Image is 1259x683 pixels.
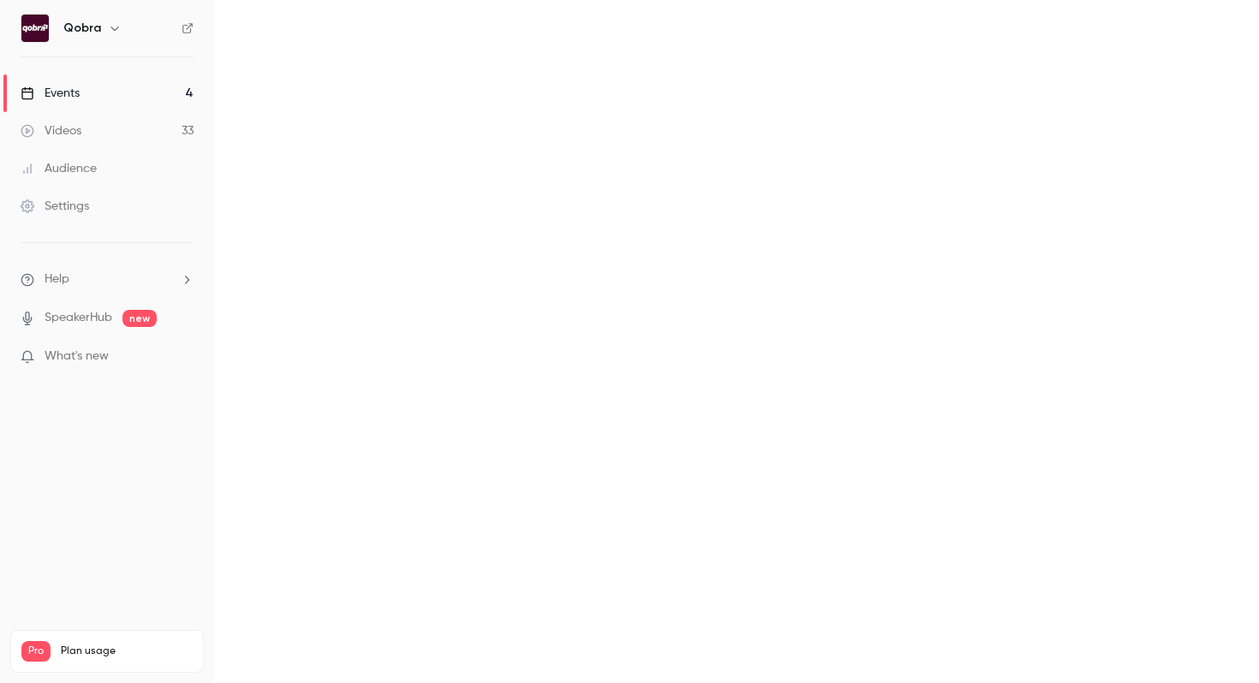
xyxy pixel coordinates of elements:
[45,309,112,327] a: SpeakerHub
[21,641,51,662] span: Pro
[21,122,81,140] div: Videos
[45,270,69,288] span: Help
[173,349,194,365] iframe: Noticeable Trigger
[21,198,89,215] div: Settings
[63,20,101,37] h6: Qobra
[21,160,97,177] div: Audience
[61,644,193,658] span: Plan usage
[21,15,49,42] img: Qobra
[45,347,109,365] span: What's new
[21,270,194,288] li: help-dropdown-opener
[122,310,157,327] span: new
[21,85,80,102] div: Events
